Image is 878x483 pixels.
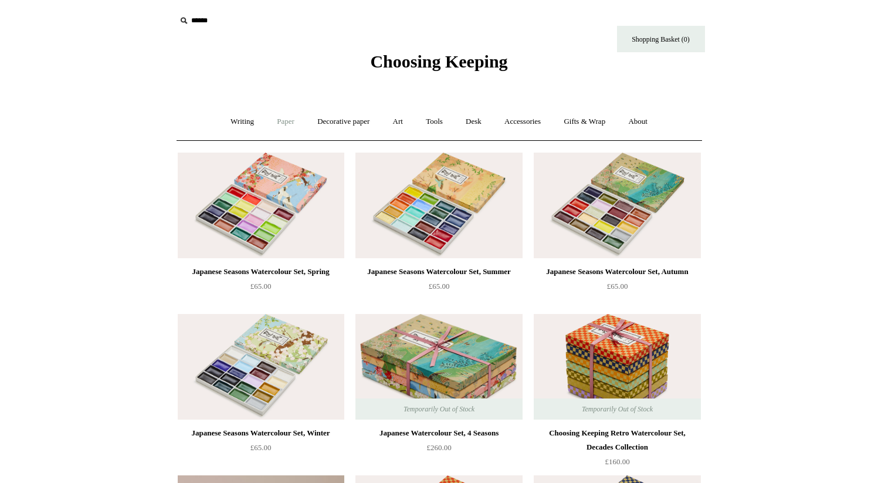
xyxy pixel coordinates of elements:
a: Japanese Seasons Watercolour Set, Spring Japanese Seasons Watercolour Set, Spring [178,153,344,258]
div: Japanese Seasons Watercolour Set, Spring [181,265,341,279]
img: Japanese Watercolour Set, 4 Seasons [355,314,522,420]
a: Decorative paper [307,106,380,137]
span: £65.00 [607,282,628,291]
a: Tools [415,106,453,137]
a: Japanese Seasons Watercolour Set, Winter Japanese Seasons Watercolour Set, Winter [178,314,344,420]
img: Japanese Seasons Watercolour Set, Winter [178,314,344,420]
div: Japanese Seasons Watercolour Set, Summer [358,265,519,279]
img: Choosing Keeping Retro Watercolour Set, Decades Collection [534,314,700,420]
a: Choosing Keeping Retro Watercolour Set, Decades Collection Choosing Keeping Retro Watercolour Set... [534,314,700,420]
a: About [618,106,658,137]
span: £260.00 [426,443,451,452]
a: Japanese Seasons Watercolour Set, Summer Japanese Seasons Watercolour Set, Summer [355,153,522,258]
a: Japanese Seasons Watercolour Set, Spring £65.00 [178,265,344,313]
a: Shopping Basket (0) [617,26,705,52]
a: Japanese Seasons Watercolour Set, Autumn Japanese Seasons Watercolour Set, Autumn [534,153,700,258]
a: Desk [455,106,492,137]
img: Japanese Seasons Watercolour Set, Autumn [534,153,700,258]
div: Japanese Seasons Watercolour Set, Winter [181,426,341,440]
span: £65.00 [250,282,272,291]
a: Gifts & Wrap [553,106,616,137]
a: Japanese Watercolour Set, 4 Seasons £260.00 [355,426,522,474]
a: Japanese Watercolour Set, 4 Seasons Japanese Watercolour Set, 4 Seasons Temporarily Out of Stock [355,314,522,420]
div: Japanese Seasons Watercolour Set, Autumn [537,265,697,279]
a: Paper [266,106,305,137]
img: Japanese Seasons Watercolour Set, Spring [178,153,344,258]
span: £65.00 [250,443,272,452]
span: Temporarily Out of Stock [392,398,486,420]
span: £65.00 [429,282,450,291]
span: Choosing Keeping [370,52,507,71]
a: Choosing Keeping Retro Watercolour Set, Decades Collection £160.00 [534,426,700,474]
a: Choosing Keeping [370,61,507,69]
a: Writing [220,106,265,137]
a: Japanese Seasons Watercolour Set, Autumn £65.00 [534,265,700,313]
a: Japanese Seasons Watercolour Set, Summer £65.00 [355,265,522,313]
img: Japanese Seasons Watercolour Set, Summer [355,153,522,258]
a: Japanese Seasons Watercolour Set, Winter £65.00 [178,426,344,474]
span: £160.00 [605,457,629,466]
span: Temporarily Out of Stock [570,398,665,420]
a: Art [382,106,413,137]
a: Accessories [494,106,551,137]
div: Choosing Keeping Retro Watercolour Set, Decades Collection [537,426,697,454]
div: Japanese Watercolour Set, 4 Seasons [358,426,519,440]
